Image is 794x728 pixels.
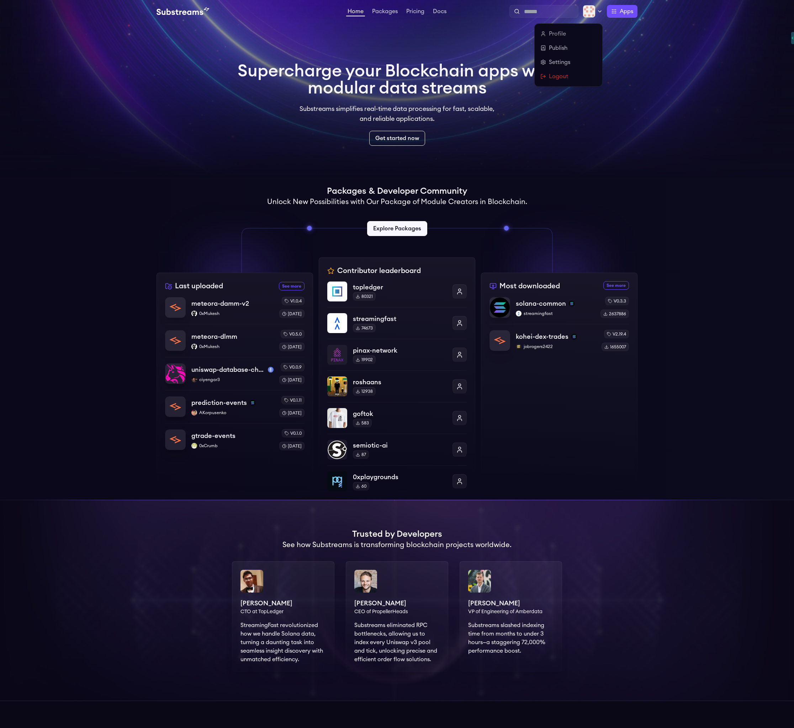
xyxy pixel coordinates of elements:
div: 80321 [353,292,376,301]
a: Packages [371,9,399,16]
a: Get started now [369,131,425,146]
img: solana [569,301,575,306]
div: v1.0.4 [282,297,305,305]
div: 12938 [353,387,376,396]
img: AKorpusenko [191,410,197,416]
a: solana-commonsolana-commonsolanastreamingfaststreamingfastv0.3.32637886 [489,297,629,324]
div: [DATE] [279,310,305,318]
h1: Supercharge your Blockchain apps with modular data streams [238,63,556,97]
a: Publish [540,44,597,52]
h1: Packages & Developer Community [327,186,467,197]
a: Logout [540,72,597,81]
img: meteora-damm-v2 [165,298,185,317]
img: roshaans [327,376,347,396]
p: kohei-dex-trades [516,332,568,342]
a: kohei-dex-tradeskohei-dex-tradessolanajobrogers2422jobrogers2422v2.19.41655007 [489,324,629,351]
a: prediction-eventsprediction-eventssolanaAKorpusenkoAKorpusenkov0.1.11[DATE] [165,390,305,423]
p: 0xMukesh [191,344,274,349]
img: 0xplaygrounds [327,471,347,491]
a: meteora-dlmmmeteora-dlmm0xMukesh0xMukeshv0.5.0[DATE] [165,324,305,357]
p: jobrogers2422 [516,344,596,349]
img: goftok [327,408,347,428]
p: roshaans [353,377,447,387]
a: Home [346,9,365,16]
img: Substream's logo [157,7,209,16]
p: solana-common [516,299,566,309]
a: 0xplaygrounds0xplaygrounds60 [327,465,467,491]
div: 1655007 [602,343,629,351]
div: [DATE] [279,442,305,450]
h2: Unlock New Possibilities with Our Package of Module Creators in Blockchain. [267,197,527,207]
img: semiotic-ai [327,440,347,460]
img: streamingfast [516,311,522,316]
img: ciyengar3 [191,377,197,382]
a: streamingfaststreamingfast74673 [327,307,467,339]
img: 0xMukesh [191,311,197,316]
img: meteora-dlmm [165,331,185,350]
h1: Trusted by Developers [352,529,442,540]
a: goftokgoftok583 [327,402,467,434]
div: 2637886 [600,310,629,318]
p: topledger [353,282,447,292]
img: solana [250,400,255,406]
a: Explore Packages [367,221,427,236]
img: 0xCrumb [191,443,197,449]
img: uniswap-database-changes-mainnet [165,364,185,384]
div: [DATE] [279,343,305,351]
p: gtrade-events [191,431,235,441]
div: v0.0.9 [281,363,305,371]
img: prediction-events [165,397,185,417]
p: goftok [353,409,447,419]
div: v2.19.4 [604,330,629,338]
p: ciyengar3 [191,377,274,382]
a: See more recently uploaded packages [279,282,305,290]
div: 60 [353,482,369,491]
p: 0xMukesh [191,311,274,316]
span: Apps [620,7,633,16]
p: Substreams simplifies real-time data processing for fast, scalable, and reliable applications. [295,104,499,124]
a: See more most downloaded packages [603,281,629,290]
p: AKorpusenko [191,410,274,416]
img: solana-common [490,298,510,317]
a: pinax-networkpinax-network19902 [327,339,467,370]
div: [DATE] [279,376,305,384]
img: 0xMukesh [191,344,197,349]
p: semiotic-ai [353,440,447,450]
a: topledgertopledger80321 [327,282,467,307]
a: gtrade-eventsgtrade-events0xCrumb0xCrumbv0.1.0[DATE] [165,423,305,450]
a: Settings [540,58,597,66]
a: Docs [432,9,448,16]
img: solana [571,334,577,339]
img: kohei-dex-trades [490,331,510,350]
a: semiotic-aisemiotic-ai87 [327,434,467,465]
a: Profile [540,30,597,38]
p: 0xplaygrounds [353,472,447,482]
div: v0.1.0 [282,429,305,438]
p: streamingfast [516,311,595,316]
p: prediction-events [191,398,247,408]
img: mainnet [268,367,274,373]
h2: See how Substreams is transforming blockchain projects worldwide. [282,540,512,550]
p: pinax-network [353,346,447,355]
div: v0.1.11 [281,396,305,405]
a: meteora-damm-v2meteora-damm-v20xMukesh0xMukeshv1.0.4[DATE] [165,297,305,324]
img: Profile [583,5,595,18]
p: streamingfast [353,314,447,324]
img: pinax-network [327,345,347,365]
img: jobrogers2422 [516,344,522,349]
p: uniswap-database-changes-mainnet [191,365,265,375]
div: 87 [353,450,369,459]
div: [DATE] [279,409,305,417]
div: 74673 [353,324,376,332]
a: Pricing [405,9,426,16]
div: 583 [353,419,372,427]
p: meteora-dlmm [191,332,237,342]
img: gtrade-events [165,430,185,450]
img: streamingfast [327,313,347,333]
p: meteora-damm-v2 [191,299,249,309]
div: 19902 [353,355,376,364]
a: roshaansroshaans12938 [327,370,467,402]
div: v0.5.0 [281,330,305,338]
div: v0.3.3 [605,297,629,305]
img: topledger [327,282,347,301]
